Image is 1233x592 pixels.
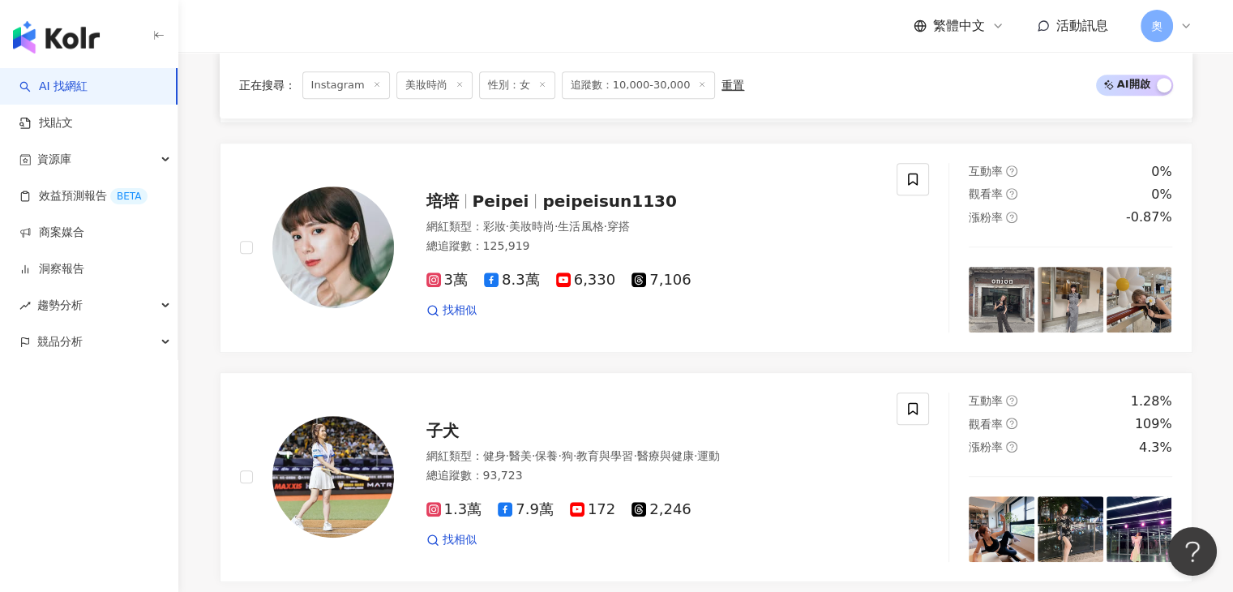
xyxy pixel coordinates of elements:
span: · [506,220,509,233]
span: 資源庫 [37,141,71,178]
span: 8.3萬 [484,272,540,289]
span: 醫美 [509,449,532,462]
div: 網紅類型 ： [426,219,878,235]
span: 找相似 [443,302,477,319]
img: logo [13,21,100,54]
div: 4.3% [1139,439,1172,457]
div: 1.28% [1131,393,1172,410]
span: 趨勢分析 [37,287,83,324]
span: question-circle [1006,395,1017,406]
a: 洞察報告 [19,261,84,277]
span: 172 [570,501,615,518]
span: 7,106 [631,272,691,289]
span: · [554,220,558,233]
span: 漲粉率 [969,440,1003,453]
span: question-circle [1006,418,1017,429]
span: 互動率 [969,165,1003,178]
span: 彩妝 [483,220,506,233]
span: question-circle [1006,165,1017,177]
span: 漲粉率 [969,211,1003,224]
span: 1.3萬 [426,501,482,518]
img: KOL Avatar [272,187,394,308]
span: 運動 [697,449,720,462]
span: 性別：女 [479,71,555,99]
span: 找相似 [443,532,477,548]
span: question-circle [1006,441,1017,453]
span: Instagram [302,71,390,99]
img: post-image [969,267,1034,332]
img: post-image [1107,267,1172,332]
span: peipeisun1130 [542,191,677,211]
img: post-image [1107,496,1172,562]
div: 總追蹤數 ： 125,919 [426,238,878,255]
span: Peipei [473,191,529,211]
span: 競品分析 [37,324,83,360]
span: question-circle [1006,188,1017,199]
span: 教育與學習 [576,449,633,462]
span: · [506,449,509,462]
span: 觀看率 [969,187,1003,200]
div: 重置 [721,79,744,92]
img: KOL Avatar [272,416,394,538]
img: post-image [1038,267,1103,332]
div: 0% [1151,163,1171,181]
span: · [573,449,576,462]
span: 3萬 [426,272,468,289]
img: post-image [969,496,1034,562]
a: KOL Avatar子犬網紅類型：健身·醫美·保養·狗·教育與學習·醫療與健康·運動總追蹤數：93,7231.3萬7.9萬1722,246找相似互動率question-circle1.28%觀看... [220,372,1192,582]
iframe: Help Scout Beacon - Open [1168,527,1217,576]
span: 生活風格 [558,220,603,233]
a: KOL Avatar培培Peipeipeipeisun1130網紅類型：彩妝·美妝時尚·生活風格·穿搭總追蹤數：125,9193萬8.3萬6,3307,106找相似互動率question-cir... [220,143,1192,353]
img: post-image [1038,496,1103,562]
span: rise [19,300,31,311]
div: 總追蹤數 ： 93,723 [426,468,878,484]
span: 子犬 [426,421,459,440]
span: · [694,449,697,462]
span: · [633,449,636,462]
span: 追蹤數：10,000-30,000 [562,71,716,99]
span: · [532,449,535,462]
a: 找相似 [426,302,477,319]
span: 奧 [1151,17,1162,35]
span: 保養 [535,449,558,462]
span: 正在搜尋 ： [239,79,296,92]
div: 109% [1135,415,1172,433]
span: · [558,449,561,462]
span: 美妝時尚 [396,71,473,99]
span: 互動率 [969,394,1003,407]
div: -0.87% [1126,208,1172,226]
span: 繁體中文 [933,17,985,35]
span: 醫療與健康 [637,449,694,462]
span: · [603,220,606,233]
span: 狗 [562,449,573,462]
div: 網紅類型 ： [426,448,878,465]
span: 2,246 [631,501,691,518]
a: 找貼文 [19,115,73,131]
span: 7.9萬 [498,501,554,518]
a: searchAI 找網紅 [19,79,88,95]
span: 健身 [483,449,506,462]
span: 培培 [426,191,459,211]
a: 效益預測報告BETA [19,188,148,204]
span: 美妝時尚 [509,220,554,233]
span: question-circle [1006,212,1017,223]
span: 觀看率 [969,418,1003,431]
div: 0% [1151,186,1171,204]
span: 活動訊息 [1056,18,1108,33]
a: 找相似 [426,532,477,548]
span: 穿搭 [607,220,630,233]
span: 6,330 [556,272,616,289]
a: 商案媒合 [19,225,84,241]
